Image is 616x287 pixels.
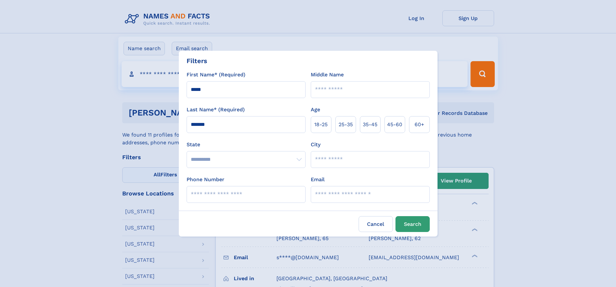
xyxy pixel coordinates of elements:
[311,106,320,114] label: Age
[187,56,207,66] div: Filters
[415,121,424,128] span: 60+
[187,176,224,183] label: Phone Number
[395,216,430,232] button: Search
[311,71,344,79] label: Middle Name
[387,121,402,128] span: 45‑60
[359,216,393,232] label: Cancel
[339,121,353,128] span: 25‑35
[187,141,306,149] label: State
[363,121,377,128] span: 35‑45
[187,71,245,79] label: First Name* (Required)
[311,176,325,183] label: Email
[311,141,320,149] label: City
[314,121,328,128] span: 18‑25
[187,106,245,114] label: Last Name* (Required)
